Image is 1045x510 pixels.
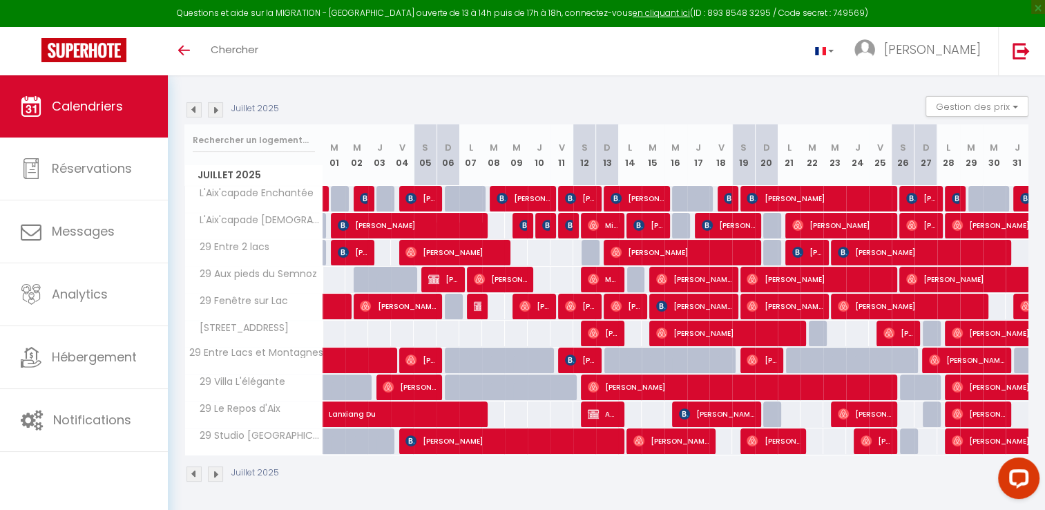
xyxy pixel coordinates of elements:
abbr: V [718,141,724,154]
abbr: S [740,141,747,154]
th: 27 [914,124,937,186]
abbr: S [422,141,428,154]
abbr: V [877,141,883,154]
th: 30 [983,124,1006,186]
span: [PERSON_NAME] [611,185,664,211]
span: [PERSON_NAME] [747,293,823,319]
span: [PERSON_NAME] Sigobine [702,212,755,238]
span: [PERSON_NAME] [656,266,732,292]
span: [PERSON_NAME] [611,239,755,265]
abbr: M [512,141,520,154]
th: 07 [459,124,482,186]
abbr: J [1015,141,1020,154]
abbr: D [445,141,452,154]
th: 24 [846,124,869,186]
th: 29 [960,124,983,186]
span: [PERSON_NAME] [405,239,504,265]
a: [PERSON_NAME] [323,186,330,212]
span: [PERSON_NAME] [519,293,550,319]
span: [PERSON_NAME] [906,212,937,238]
span: 29 Studio [GEOGRAPHIC_DATA] [187,428,325,444]
span: PROPRIO Sans ménage [474,293,481,319]
span: [PERSON_NAME] [747,347,777,373]
span: L'Aix'capade Enchantée [187,186,317,201]
th: 23 [823,124,846,186]
abbr: M [808,141,816,154]
span: Analytics [52,285,108,303]
span: [PERSON_NAME] [633,428,709,454]
span: Juillet 2025 [185,165,323,185]
span: [PERSON_NAME] [611,293,641,319]
a: Chercher [200,27,269,75]
th: 16 [664,124,687,186]
span: [PERSON_NAME] [565,185,595,211]
th: 31 [1006,124,1028,186]
th: 09 [505,124,528,186]
span: [PERSON_NAME] [838,293,982,319]
span: Mina Houre [588,212,618,238]
span: Hébergement [52,348,137,366]
span: L'Aix'capade [DEMOGRAPHIC_DATA] [187,213,325,228]
span: Notifications [53,411,131,428]
abbr: V [399,141,405,154]
th: 06 [437,124,459,186]
abbr: L [946,141,950,154]
span: [PERSON_NAME] [724,185,731,211]
span: [PERSON_NAME] [383,374,436,400]
span: 29 Villa L'élégante [187,375,289,390]
abbr: M [990,141,998,154]
span: [PERSON_NAME] [474,266,527,292]
span: 29 Le Repos d'Aix [187,402,284,417]
th: 02 [345,124,368,186]
iframe: LiveChat chat widget [987,452,1045,510]
span: [PERSON_NAME] [884,41,981,58]
span: [PERSON_NAME] [360,185,367,211]
span: [PERSON_NAME] [519,212,527,238]
span: Chercher [211,42,258,57]
th: 25 [869,124,892,186]
a: ... [PERSON_NAME] [844,27,998,75]
span: [PERSON_NAME] [565,293,595,319]
span: [PERSON_NAME] [565,347,595,373]
span: 29 Entre 2 lacs [187,240,273,255]
span: [PERSON_NAME] [747,266,891,292]
p: Juillet 2025 [231,466,279,480]
span: [PERSON_NAME] [861,428,891,454]
span: AVEC [PERSON_NAME] [588,401,618,427]
span: [PERSON_NAME] [405,347,436,373]
span: [PERSON_NAME] [906,185,937,211]
th: 17 [687,124,710,186]
span: [PERSON_NAME] [838,401,891,427]
abbr: M [831,141,839,154]
span: Messages [52,223,115,240]
span: [PERSON_NAME] [338,239,368,265]
th: 18 [709,124,732,186]
th: 20 [755,124,778,186]
th: 04 [391,124,414,186]
span: [PERSON_NAME] [565,212,573,238]
span: [PERSON_NAME] [883,320,914,346]
abbr: D [922,141,929,154]
span: [PERSON_NAME] [497,185,550,211]
abbr: D [604,141,611,154]
span: [PERSON_NAME] [679,401,755,427]
abbr: M [649,141,657,154]
th: 26 [892,124,914,186]
abbr: S [900,141,906,154]
span: [PERSON_NAME] [656,293,732,319]
th: 22 [800,124,823,186]
span: 29 Aux pieds du Semnoz [187,267,320,282]
img: logout [1013,42,1030,59]
img: ... [854,39,875,60]
th: 12 [573,124,596,186]
th: 05 [414,124,437,186]
abbr: L [787,141,792,154]
th: 13 [596,124,619,186]
abbr: V [559,141,565,154]
abbr: M [490,141,498,154]
span: [PERSON_NAME] [838,239,1005,265]
span: [STREET_ADDRESS] [187,321,292,336]
span: 29 Fenêtre sur Lac [187,294,291,309]
abbr: S [582,141,588,154]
